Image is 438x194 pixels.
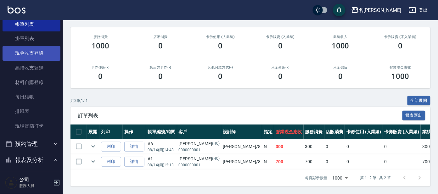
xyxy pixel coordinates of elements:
[78,113,402,119] span: 訂單列表
[333,4,345,16] button: save
[19,183,51,189] p: 服務人員
[3,171,60,185] a: 報表目錄
[3,90,60,104] a: 每日結帳
[378,35,423,39] h2: 卡券販賣 (不入業績)
[92,42,109,50] h3: 1000
[407,96,431,106] button: 全部展開
[324,125,345,139] th: 店販消費
[218,72,223,81] h3: 0
[148,162,176,168] p: 08/14 (四) 12:13
[345,139,383,154] td: 0
[383,139,421,154] td: 0
[179,141,220,147] div: [PERSON_NAME]
[158,72,163,81] h3: 0
[3,119,60,133] a: 現場電腦打卡
[345,125,383,139] th: 卡券使用 (入業績)
[124,157,144,167] a: 詳情
[70,98,88,103] p: 共 2 筆, 1 / 1
[304,139,324,154] td: 300
[332,42,349,50] h3: 1000
[3,75,60,90] a: 材料自購登錄
[278,72,283,81] h3: 0
[262,125,274,139] th: 指定
[198,65,243,69] h2: 其他付款方式(-)
[179,162,220,168] p: 0000000001
[148,147,176,153] p: 08/14 (四) 14:48
[98,72,103,81] h3: 0
[88,157,98,166] button: expand row
[378,65,423,69] h2: 營業現金應收
[179,156,220,162] div: [PERSON_NAME]
[398,42,403,50] h3: 0
[324,154,345,169] td: 0
[383,154,421,169] td: 0
[3,46,60,60] a: 現金收支登錄
[101,142,121,152] button: 列印
[124,142,144,152] a: 詳情
[3,31,60,46] a: 掛單列表
[258,35,303,39] h2: 卡券販賣 (入業績)
[146,154,177,169] td: #1
[324,139,345,154] td: 0
[221,154,262,169] td: [PERSON_NAME] /8
[274,154,304,169] td: 700
[262,139,274,154] td: N
[345,154,383,169] td: 0
[359,6,401,14] div: 名[PERSON_NAME]
[349,4,404,17] button: 名[PERSON_NAME]
[78,35,123,39] h3: 服務消費
[360,175,391,181] p: 第 1–2 筆 共 2 筆
[304,154,324,169] td: 700
[278,42,283,50] h3: 0
[383,125,421,139] th: 卡券販賣 (入業績)
[305,175,328,181] p: 每頁顯示數量
[146,139,177,154] td: #6
[402,111,426,120] button: 報表匯出
[258,65,303,69] h2: 入金使用(-)
[221,125,262,139] th: 設計師
[330,169,350,186] div: 1000
[221,139,262,154] td: [PERSON_NAME] /8
[138,65,183,69] h2: 第三方卡券(-)
[8,6,25,14] img: Logo
[304,125,324,139] th: 服務消費
[318,35,363,39] h2: 業績收入
[3,136,60,152] button: 預約管理
[262,154,274,169] td: N
[3,152,60,168] button: 報表及分析
[402,112,426,118] a: 報表匯出
[274,139,304,154] td: 300
[3,17,60,31] a: 帳單列表
[158,42,163,50] h3: 0
[101,157,121,167] button: 列印
[198,35,243,39] h2: 卡券使用 (入業績)
[146,125,177,139] th: 帳單編號/時間
[3,104,60,119] a: 排班表
[392,72,409,81] h3: 1000
[19,177,51,183] h5: 公司
[318,65,363,69] h2: 入金儲值
[177,125,221,139] th: 客戶
[406,4,430,16] button: 登出
[179,147,220,153] p: 0000000001
[138,35,183,39] h2: 店販消費
[123,125,146,139] th: 操作
[274,125,304,139] th: 營業現金應收
[88,142,98,151] button: expand row
[5,176,18,189] img: Person
[338,72,343,81] h3: 0
[212,141,220,147] p: (H0)
[212,156,220,162] p: (H0)
[218,42,223,50] h3: 0
[78,65,123,69] h2: 卡券使用(-)
[87,125,99,139] th: 展開
[99,125,123,139] th: 列印
[3,61,60,75] a: 高階收支登錄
